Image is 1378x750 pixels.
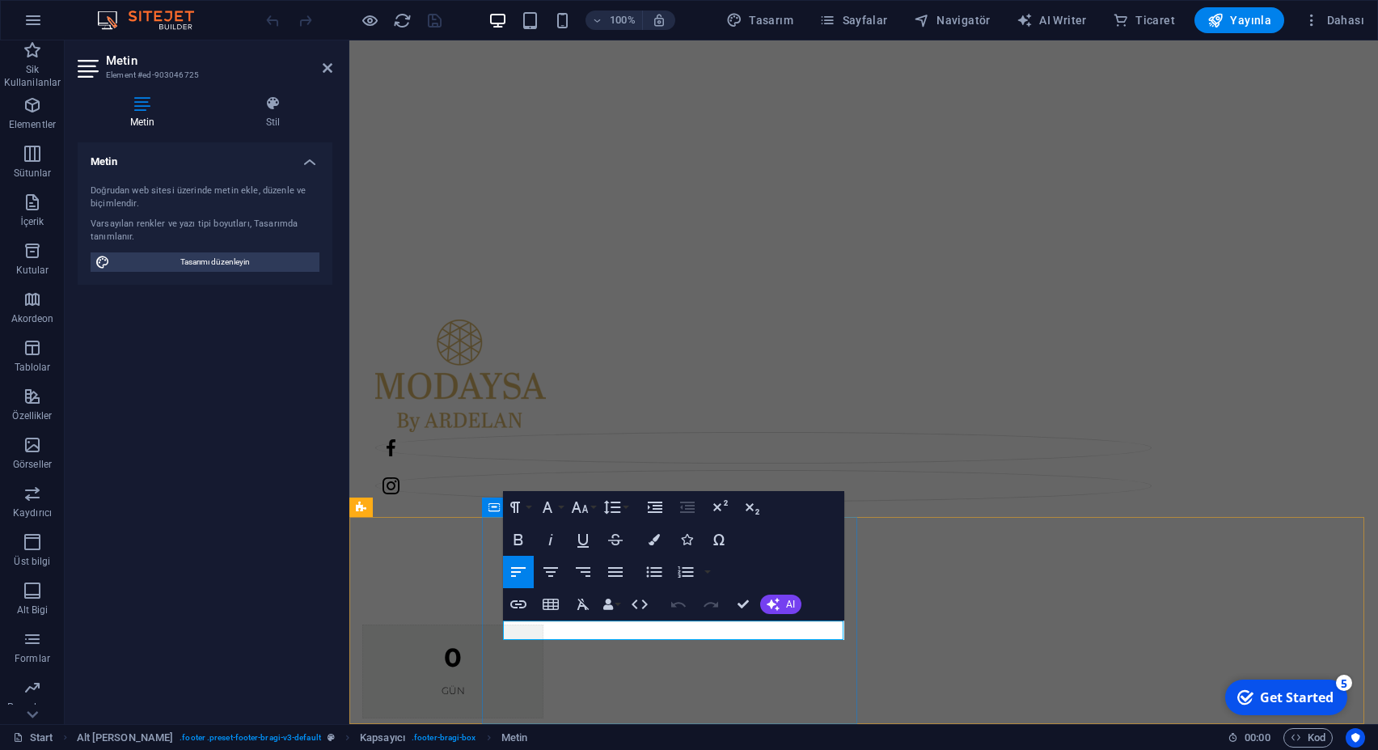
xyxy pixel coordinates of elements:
nav: breadcrumb [77,728,528,748]
button: Strikethrough [600,523,631,556]
button: Align Right [568,556,598,588]
div: Tasarım (Ctrl+Alt+Y) [720,7,800,33]
span: AI [786,600,795,609]
p: Pazarlama [7,701,57,714]
button: Tasarımı düzenleyin [91,252,319,272]
p: Üst bilgi [14,555,50,568]
button: Font Size [568,491,598,523]
button: Insert Link [503,588,534,621]
span: Navigatör [914,12,991,28]
span: Kod [1291,728,1325,748]
button: Decrease Indent [672,491,703,523]
button: Insert Table [535,588,566,621]
span: Seçmek için tıkla. Düzenlemek için çift tıkla [360,728,405,748]
span: Tasarımı düzenleyin [115,252,315,272]
img: Editor Logo [93,11,214,30]
p: Alt Bigi [17,604,49,617]
button: Align Center [535,556,566,588]
span: Ticaret [1113,12,1175,28]
button: Usercentrics [1346,728,1365,748]
button: Italic (Ctrl+I) [535,523,566,556]
span: Seçmek için tıkla. Düzenlemek için çift tıkla [77,728,174,748]
p: İçerik [20,215,44,228]
button: Ticaret [1106,7,1181,33]
div: Get Started 5 items remaining, 0% complete [5,6,127,42]
button: Kod [1283,728,1333,748]
a: Seçimi iptal etmek için tıkla. Sayfaları açmak için çift tıkla [13,728,53,748]
button: Undo (Ctrl+Z) [663,588,694,621]
div: Get Started [40,15,113,33]
i: Yeniden boyutlandırmada yakınlaştırma düzeyini seçilen cihaza uyacak şekilde otomatik olarak ayarla. [652,13,666,28]
button: Tasarım [720,7,800,33]
button: Subscript [737,491,767,523]
p: Elementler [9,118,56,131]
button: Increase Indent [640,491,670,523]
button: Yayınla [1194,7,1284,33]
h2: Metin [106,53,332,68]
span: : [1256,731,1258,744]
p: Kaydırıcı [13,506,52,519]
span: Yayınla [1207,12,1271,28]
h4: Metin [78,142,332,172]
div: Doğrudan web sitesi üzerinde metin ekle, düzenle ve biçimlendir. [91,184,319,211]
span: . footer .preset-footer-bragi-v3-default [180,728,321,748]
p: Tablolar [15,361,51,374]
button: Special Characters [704,523,734,556]
div: Varsayılan renkler ve yazı tipi boyutları, Tasarımda tanımlanır. [91,218,319,244]
button: Align Left [503,556,534,588]
span: Dahası [1304,12,1364,28]
button: reload [392,11,412,30]
button: Underline (Ctrl+U) [568,523,598,556]
button: Bold (Ctrl+B) [503,523,534,556]
i: Sayfayı yeniden yükleyin [393,11,412,30]
button: Dahası [1297,7,1371,33]
h6: 100% [610,11,636,30]
button: HTML [624,588,655,621]
div: 5 [116,2,132,18]
span: 00 00 [1245,728,1270,748]
button: Redo (Ctrl+Shift+Z) [695,588,726,621]
p: Özellikler [12,409,52,422]
button: Unordered List [639,556,670,588]
p: Formlar [15,652,50,665]
span: Tasarım [726,12,793,28]
button: Align Justify [600,556,631,588]
button: Superscript [704,491,735,523]
p: Görseller [13,458,52,471]
h4: Metin [78,95,213,129]
h4: Stil [213,95,332,129]
button: Paragraph Format [503,491,534,523]
button: AI Writer [1010,7,1093,33]
button: AI [760,595,801,614]
button: Navigatör [907,7,997,33]
h3: Element #ed-903046725 [106,68,300,83]
button: Icons [671,523,702,556]
span: Sayfalar [819,12,888,28]
button: 100% [585,11,643,30]
p: Sütunlar [14,167,52,180]
p: Akordeon [11,312,54,325]
h6: Oturum süresi [1228,728,1270,748]
button: Sayfalar [813,7,894,33]
button: Ordered List [701,556,714,588]
button: Colors [639,523,670,556]
button: Ordered List [670,556,701,588]
span: . footer-bragi-box [412,728,476,748]
button: Clear Formatting [568,588,598,621]
span: Seçmek için tıkla. Düzenlemek için çift tıkla [501,728,527,748]
button: Font Family [535,491,566,523]
button: Line Height [600,491,631,523]
span: AI Writer [1017,12,1087,28]
i: Bu element, özelleştirilebilir bir ön ayar [328,733,335,742]
button: Data Bindings [600,588,623,621]
p: Kutular [16,264,49,277]
button: Confirm (Ctrl+⏎) [728,588,759,621]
